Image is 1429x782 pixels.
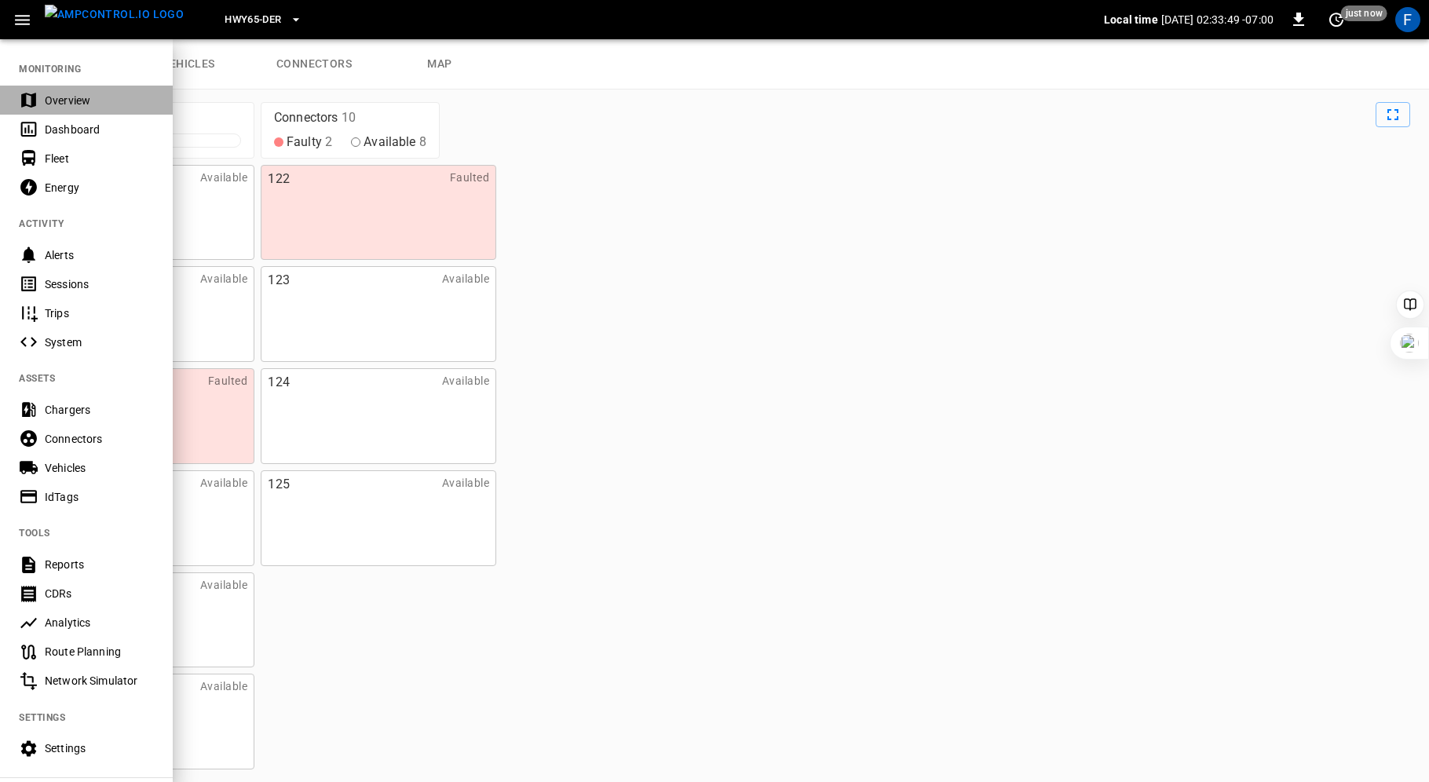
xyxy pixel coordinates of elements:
[45,615,154,630] div: Analytics
[225,11,281,29] span: HWY65-DER
[45,93,154,108] div: Overview
[45,644,154,660] div: Route Planning
[1324,7,1349,32] button: set refresh interval
[1395,7,1420,32] div: profile-icon
[45,151,154,166] div: Fleet
[45,460,154,476] div: Vehicles
[45,557,154,572] div: Reports
[45,276,154,292] div: Sessions
[1104,12,1158,27] p: Local time
[45,402,154,418] div: Chargers
[45,431,154,447] div: Connectors
[45,305,154,321] div: Trips
[45,489,154,505] div: IdTags
[45,180,154,195] div: Energy
[45,673,154,689] div: Network Simulator
[45,586,154,601] div: CDRs
[45,247,154,263] div: Alerts
[45,5,184,24] img: ampcontrol.io logo
[1161,12,1274,27] p: [DATE] 02:33:49 -07:00
[45,334,154,350] div: System
[45,122,154,137] div: Dashboard
[1341,5,1387,21] span: just now
[45,740,154,756] div: Settings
